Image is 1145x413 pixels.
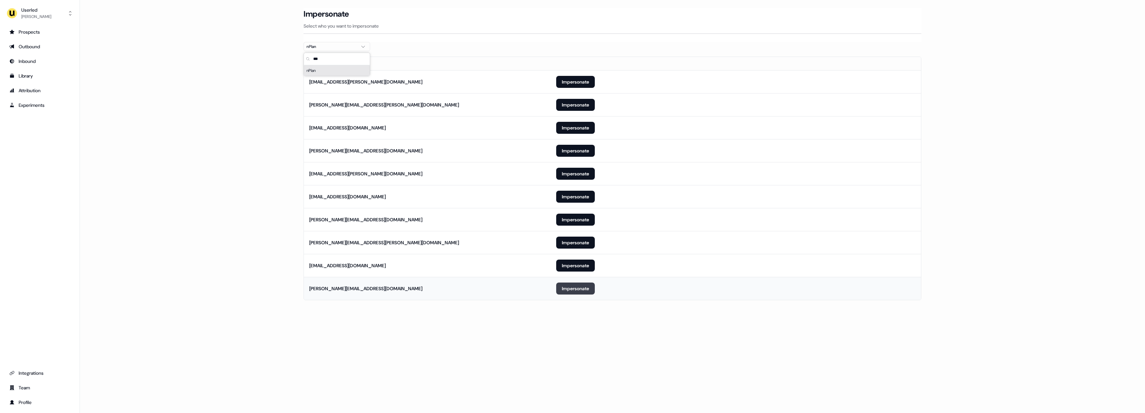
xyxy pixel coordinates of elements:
[304,65,370,76] div: nPlan
[9,43,70,50] div: Outbound
[556,168,595,180] button: Impersonate
[9,29,70,35] div: Prospects
[9,370,70,376] div: Integrations
[21,7,51,13] div: Userled
[309,262,386,269] div: [EMAIL_ADDRESS][DOMAIN_NAME]
[5,382,74,393] a: Go to team
[304,57,551,70] th: Email
[5,5,74,21] button: Userled[PERSON_NAME]
[5,85,74,96] a: Go to attribution
[5,397,74,408] a: Go to profile
[21,13,51,20] div: [PERSON_NAME]
[9,58,70,65] div: Inbound
[556,122,595,134] button: Impersonate
[309,239,459,246] div: [PERSON_NAME][EMAIL_ADDRESS][PERSON_NAME][DOMAIN_NAME]
[556,237,595,249] button: Impersonate
[5,41,74,52] a: Go to outbound experience
[9,87,70,94] div: Attribution
[307,43,356,50] div: nPlan
[556,214,595,226] button: Impersonate
[304,9,349,19] h3: Impersonate
[309,193,386,200] div: [EMAIL_ADDRESS][DOMAIN_NAME]
[309,170,422,177] div: [EMAIL_ADDRESS][PERSON_NAME][DOMAIN_NAME]
[5,368,74,378] a: Go to integrations
[556,191,595,203] button: Impersonate
[5,27,74,37] a: Go to prospects
[556,145,595,157] button: Impersonate
[304,42,370,51] button: nPlan
[9,399,70,406] div: Profile
[9,102,70,108] div: Experiments
[5,71,74,81] a: Go to templates
[309,216,422,223] div: [PERSON_NAME][EMAIL_ADDRESS][DOMAIN_NAME]
[556,260,595,272] button: Impersonate
[309,79,422,85] div: [EMAIL_ADDRESS][PERSON_NAME][DOMAIN_NAME]
[9,73,70,79] div: Library
[5,100,74,110] a: Go to experiments
[304,65,370,76] div: Suggestions
[309,147,422,154] div: [PERSON_NAME][EMAIL_ADDRESS][DOMAIN_NAME]
[5,56,74,67] a: Go to Inbound
[309,285,422,292] div: [PERSON_NAME][EMAIL_ADDRESS][DOMAIN_NAME]
[9,384,70,391] div: Team
[304,23,921,29] p: Select who you want to impersonate
[309,102,459,108] div: [PERSON_NAME][EMAIL_ADDRESS][PERSON_NAME][DOMAIN_NAME]
[309,124,386,131] div: [EMAIL_ADDRESS][DOMAIN_NAME]
[556,99,595,111] button: Impersonate
[556,283,595,295] button: Impersonate
[556,76,595,88] button: Impersonate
